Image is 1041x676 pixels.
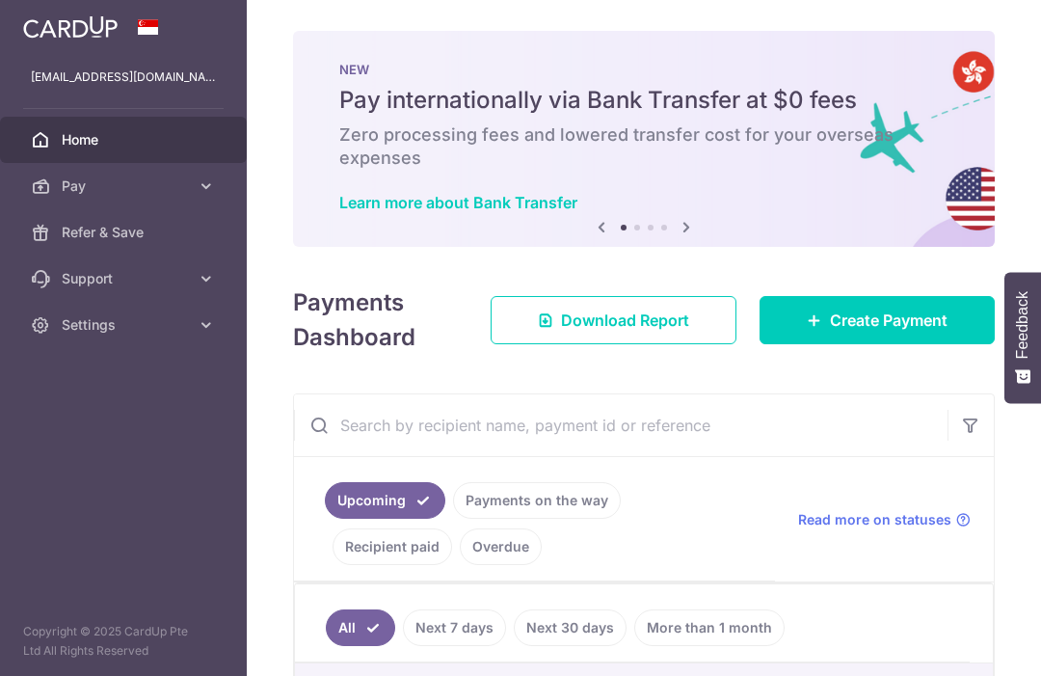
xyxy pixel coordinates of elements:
a: Download Report [491,296,736,344]
a: Recipient paid [333,528,452,565]
p: NEW [339,62,948,77]
span: Home [62,130,189,149]
span: Support [62,269,189,288]
span: Download Report [561,309,689,332]
p: [EMAIL_ADDRESS][DOMAIN_NAME] [31,68,216,87]
h4: Payments Dashboard [293,285,456,355]
span: Feedback [1014,291,1031,359]
span: Settings [62,315,189,335]
input: Search by recipient name, payment id or reference [294,394,948,456]
img: CardUp [23,15,118,39]
a: Overdue [460,528,542,565]
a: Next 30 days [514,609,627,646]
a: Payments on the way [453,482,621,519]
span: Pay [62,176,189,196]
img: Bank transfer banner [293,31,995,247]
span: Create Payment [830,309,948,332]
h6: Zero processing fees and lowered transfer cost for your overseas expenses [339,123,948,170]
a: Create Payment [760,296,995,344]
button: Feedback - Show survey [1004,272,1041,403]
a: More than 1 month [634,609,785,646]
h5: Pay internationally via Bank Transfer at $0 fees [339,85,948,116]
a: All [326,609,395,646]
span: Read more on statuses [798,510,951,529]
a: Learn more about Bank Transfer [339,193,577,212]
span: Refer & Save [62,223,189,242]
a: Upcoming [325,482,445,519]
a: Next 7 days [403,609,506,646]
a: Read more on statuses [798,510,971,529]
